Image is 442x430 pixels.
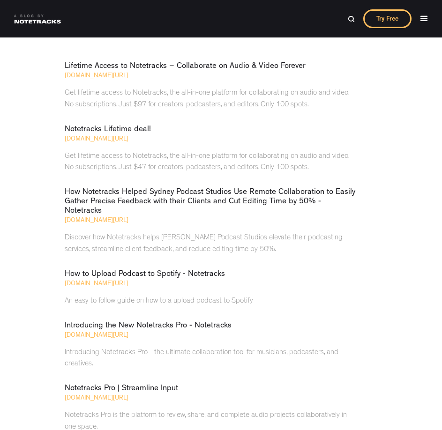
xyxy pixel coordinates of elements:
[65,232,359,256] p: Discover how Notetracks helps [PERSON_NAME] Podcast Studios elevate their podcasting services, st...
[65,188,355,215] a: How Notetracks Helped Sydney Podcast Studios Use Remote Collaboration to Easily Gather Precise Fe...
[65,385,178,393] a: Notetracks Pro | Streamline Input
[65,216,359,225] div: [DOMAIN_NAME][URL]
[65,71,359,81] div: [DOMAIN_NAME][URL]
[65,88,359,111] p: Get lifetime access to Notetracks, the all-in-one platform for collaborating on audio and video. ...
[65,296,359,307] p: An easy to follow guide on how to a upload podcast to Spotify
[348,15,355,22] img: Search Bar
[65,322,232,330] a: Introducing the New Notetracks Pro - Notetracks
[65,62,306,70] a: Lifetime Access to Notetracks – Collaborate on Audio & Video Forever
[65,347,359,371] p: Introducing Notetracks Pro - the ultimate collaboration tool for musicians, podcasters, and creat...
[363,9,412,28] a: Try Free
[65,134,359,144] div: [DOMAIN_NAME][URL]
[65,331,359,340] div: [DOMAIN_NAME][URL]
[65,279,359,289] div: [DOMAIN_NAME][URL]
[65,151,359,174] p: Get lifetime access to Notetracks, the all-in-one platform for collaborating on audio and video. ...
[65,270,225,278] a: How to Upload Podcast to Spotify - Notetracks
[412,5,437,33] div: menu
[65,126,151,133] a: Notetracks Lifetime deal!
[65,393,359,403] div: [DOMAIN_NAME][URL]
